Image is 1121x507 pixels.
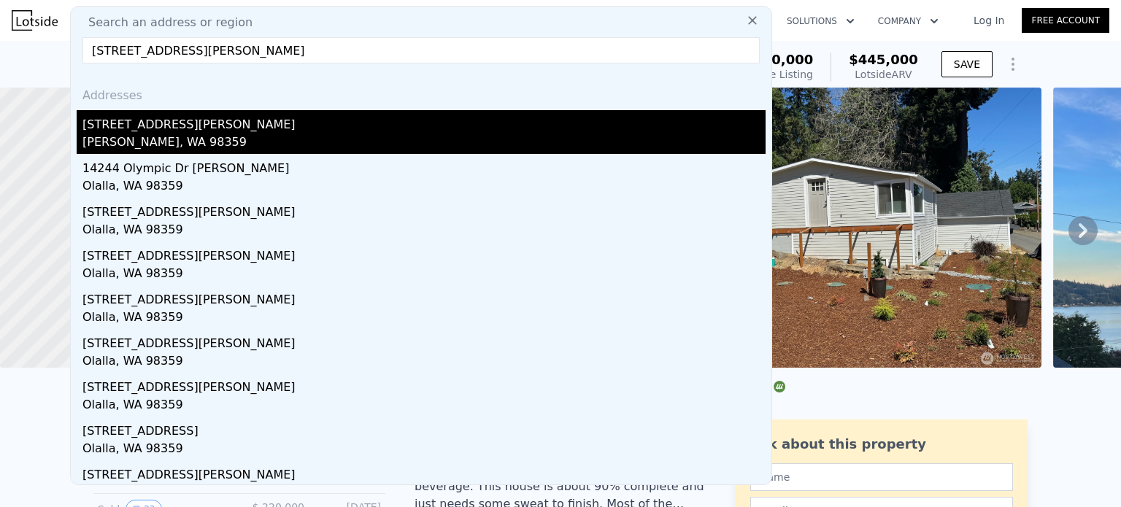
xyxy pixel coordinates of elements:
[941,51,993,77] button: SAVE
[866,8,950,34] button: Company
[82,352,766,373] div: Olalla, WA 98359
[77,14,253,31] span: Search an address or region
[82,460,766,484] div: [STREET_ADDRESS][PERSON_NAME]
[82,309,766,329] div: Olalla, WA 98359
[774,381,785,392] img: NWMLS Logo
[849,52,918,67] span: $445,000
[82,417,766,440] div: [STREET_ADDRESS]
[82,484,766,504] div: Olalla, WA 98359
[744,69,813,80] span: Active Listing
[82,329,766,352] div: [STREET_ADDRESS][PERSON_NAME]
[849,67,918,82] div: Lotside ARV
[82,198,766,221] div: [STREET_ADDRESS][PERSON_NAME]
[1022,8,1109,33] a: Free Account
[775,8,866,34] button: Solutions
[82,221,766,241] div: Olalla, WA 98359
[82,373,766,396] div: [STREET_ADDRESS][PERSON_NAME]
[82,177,766,198] div: Olalla, WA 98359
[82,440,766,460] div: Olalla, WA 98359
[744,52,814,67] span: $460,000
[998,50,1028,79] button: Show Options
[956,13,1022,28] a: Log In
[750,463,1013,491] input: Name
[750,434,1013,454] div: Ask about this property
[12,10,58,31] img: Lotside
[82,285,766,309] div: [STREET_ADDRESS][PERSON_NAME]
[668,88,1041,368] img: Sale: 167424319 Parcel: 102120446
[82,37,760,63] input: Enter an address, city, region, neighborhood or zip code
[82,154,766,177] div: 14244 Olympic Dr [PERSON_NAME]
[82,110,766,133] div: [STREET_ADDRESS][PERSON_NAME]
[77,75,766,110] div: Addresses
[82,265,766,285] div: Olalla, WA 98359
[82,241,766,265] div: [STREET_ADDRESS][PERSON_NAME]
[82,133,766,154] div: [PERSON_NAME], WA 98359
[82,396,766,417] div: Olalla, WA 98359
